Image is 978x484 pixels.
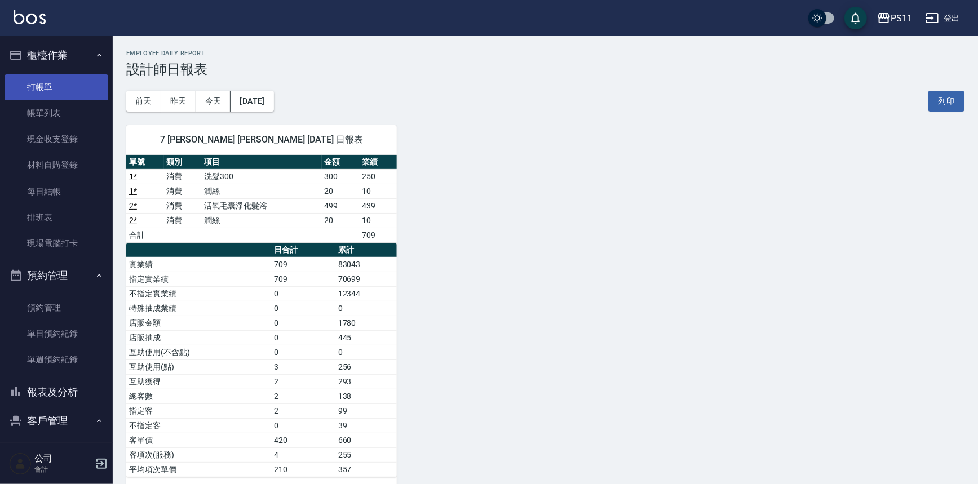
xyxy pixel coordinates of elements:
[335,272,397,286] td: 70699
[140,134,383,145] span: 7 [PERSON_NAME] [PERSON_NAME] [DATE] 日報表
[126,316,271,330] td: 店販金額
[335,403,397,418] td: 99
[335,418,397,433] td: 39
[126,301,271,316] td: 特殊抽成業績
[271,447,335,462] td: 4
[5,126,108,152] a: 現金收支登錄
[5,261,108,290] button: 預約管理
[271,330,335,345] td: 0
[126,228,164,242] td: 合計
[335,462,397,477] td: 357
[5,205,108,230] a: 排班表
[873,7,917,30] button: PS11
[322,198,360,213] td: 499
[34,464,92,474] p: 會計
[322,184,360,198] td: 20
[335,389,397,403] td: 138
[359,198,397,213] td: 439
[271,359,335,374] td: 3
[335,374,397,389] td: 293
[201,155,321,170] th: 項目
[5,41,108,70] button: 櫃檯作業
[5,440,108,466] a: 客戶列表
[271,243,335,257] th: 日合計
[359,184,397,198] td: 10
[271,462,335,477] td: 210
[271,272,335,286] td: 709
[196,91,231,112] button: 今天
[271,433,335,447] td: 420
[14,10,46,24] img: Logo
[359,169,397,184] td: 250
[126,359,271,374] td: 互助使用(點)
[5,406,108,436] button: 客戶管理
[126,155,164,170] th: 單號
[271,301,335,316] td: 0
[201,169,321,184] td: 洗髮300
[126,433,271,447] td: 客單價
[5,347,108,372] a: 單週預約紀錄
[161,91,196,112] button: 昨天
[359,213,397,228] td: 10
[271,418,335,433] td: 0
[335,316,397,330] td: 1780
[126,91,161,112] button: 前天
[271,403,335,418] td: 2
[5,100,108,126] a: 帳單列表
[164,184,202,198] td: 消費
[231,91,273,112] button: [DATE]
[5,295,108,321] a: 預約管理
[126,61,964,77] h3: 設計師日報表
[126,462,271,477] td: 平均項次單價
[126,447,271,462] td: 客項次(服務)
[928,91,964,112] button: 列印
[921,8,964,29] button: 登出
[5,378,108,407] button: 報表及分析
[126,374,271,389] td: 互助獲得
[5,179,108,205] a: 每日結帳
[335,286,397,301] td: 12344
[126,330,271,345] td: 店販抽成
[844,7,867,29] button: save
[126,286,271,301] td: 不指定實業績
[5,230,108,256] a: 現場電腦打卡
[164,155,202,170] th: 類別
[271,257,335,272] td: 709
[891,11,912,25] div: PS11
[271,374,335,389] td: 2
[335,301,397,316] td: 0
[335,345,397,359] td: 0
[126,389,271,403] td: 總客數
[126,155,397,243] table: a dense table
[335,447,397,462] td: 255
[271,389,335,403] td: 2
[34,453,92,464] h5: 公司
[322,155,360,170] th: 金額
[271,316,335,330] td: 0
[335,359,397,374] td: 256
[201,184,321,198] td: 潤絲
[359,155,397,170] th: 業績
[9,452,32,475] img: Person
[335,433,397,447] td: 660
[126,418,271,433] td: 不指定客
[126,345,271,359] td: 互助使用(不含點)
[164,213,202,228] td: 消費
[164,169,202,184] td: 消費
[126,243,397,477] table: a dense table
[5,74,108,100] a: 打帳單
[335,257,397,272] td: 83043
[271,345,335,359] td: 0
[335,330,397,345] td: 445
[201,198,321,213] td: 活氧毛囊淨化髮浴
[126,257,271,272] td: 實業績
[5,321,108,347] a: 單日預約紀錄
[359,228,397,242] td: 709
[126,50,964,57] h2: Employee Daily Report
[335,243,397,257] th: 累計
[322,169,360,184] td: 300
[126,403,271,418] td: 指定客
[5,152,108,178] a: 材料自購登錄
[164,198,202,213] td: 消費
[201,213,321,228] td: 潤絲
